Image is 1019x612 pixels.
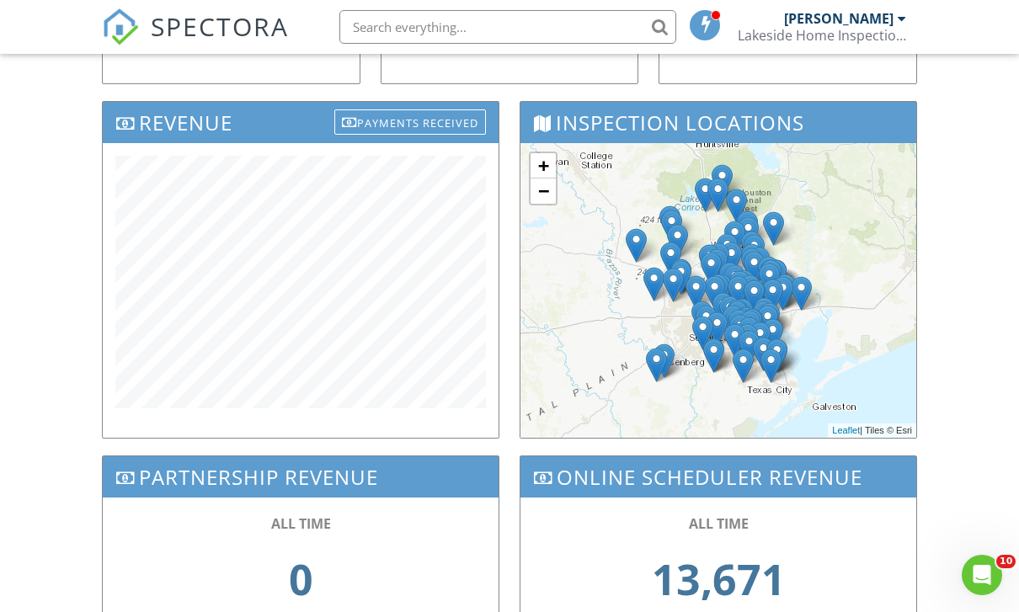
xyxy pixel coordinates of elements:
[103,102,499,143] h3: Revenue
[334,106,486,134] a: Payments Received
[962,555,1002,595] iframe: Intercom live chat
[531,178,556,204] a: Zoom out
[102,8,139,45] img: The Best Home Inspection Software - Spectora
[339,10,676,44] input: Search everything...
[828,423,916,438] div: | Tiles © Esri
[738,27,906,44] div: Lakeside Home Inspections
[103,456,499,498] h3: Partnership Revenue
[996,555,1016,568] span: 10
[784,10,894,27] div: [PERSON_NAME]
[151,8,289,44] span: SPECTORA
[520,456,916,498] h3: Online Scheduler Revenue
[531,153,556,178] a: Zoom in
[520,102,916,143] h3: Inspection Locations
[136,514,465,533] div: ALL TIME
[334,109,486,135] div: Payments Received
[102,23,289,58] a: SPECTORA
[832,425,860,435] a: Leaflet
[554,514,883,533] div: ALL TIME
